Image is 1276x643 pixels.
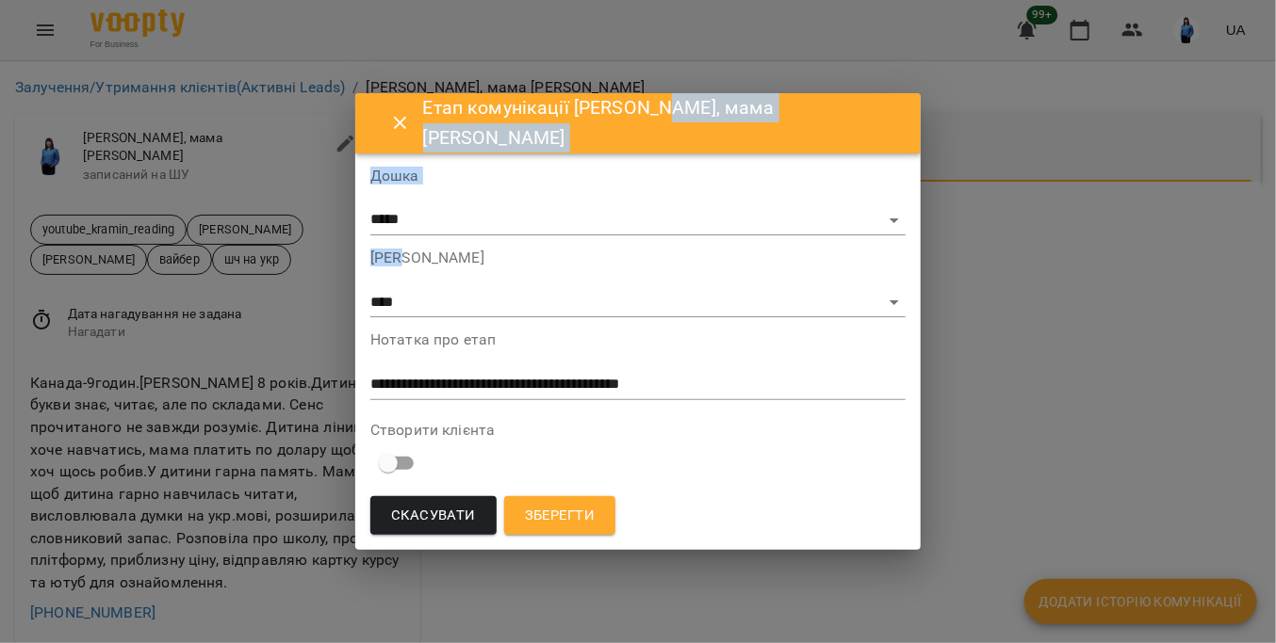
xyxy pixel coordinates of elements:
label: [PERSON_NAME] [370,250,906,265]
label: Нотатка про етап [370,332,906,347]
span: Скасувати [391,504,476,528]
span: Зберегти [525,504,595,528]
button: Скасувати [370,496,497,536]
button: Зберегти [504,496,615,536]
h6: Етап комунікації [PERSON_NAME], мама [PERSON_NAME] [423,93,898,153]
label: Дошка [370,169,906,184]
label: Створити клієнта [370,423,906,438]
button: Close [378,101,423,146]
